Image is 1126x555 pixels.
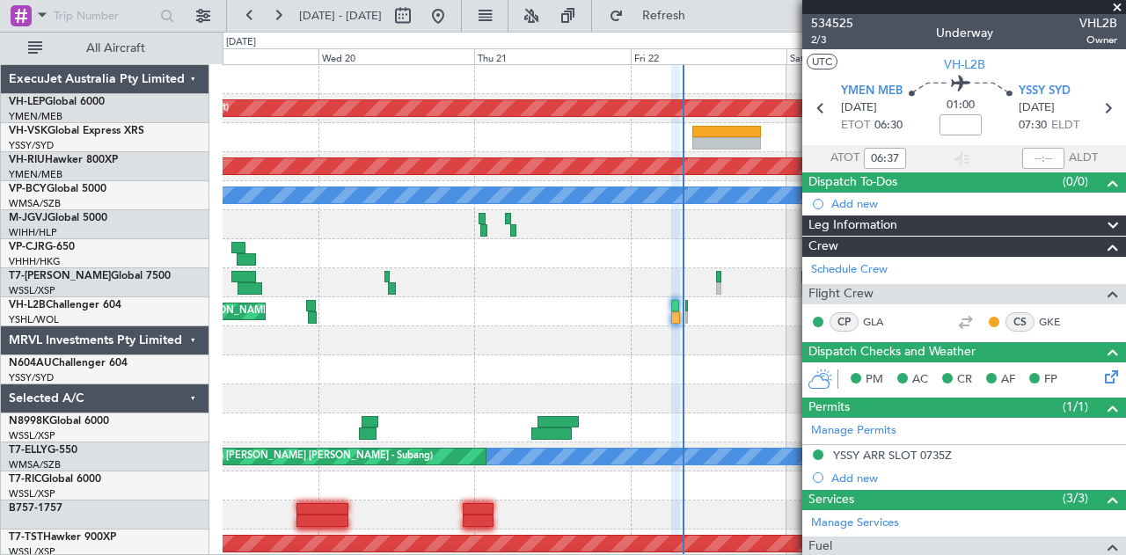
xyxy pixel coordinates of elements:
div: CS [1005,312,1035,332]
span: YMEN MEB [841,83,903,100]
input: --:-- [864,148,906,169]
span: AF [1001,371,1015,389]
a: WSSL/XSP [9,429,55,442]
span: T7-RIC [9,474,41,485]
span: ATOT [830,150,859,167]
div: Fri 22 [631,48,787,64]
a: WMSA/SZB [9,197,61,210]
div: CP [830,312,859,332]
div: YSSY ARR SLOT 0735Z [833,448,952,463]
div: Add new [831,196,1117,211]
a: YSHL/WOL [9,313,59,326]
input: Trip Number [54,3,155,29]
span: PM [866,371,883,389]
span: [DATE] [841,99,877,117]
a: T7-[PERSON_NAME]Global 7500 [9,271,171,281]
a: YMEN/MEB [9,110,62,123]
span: 2/3 [811,33,853,47]
span: YSSY SYD [1019,83,1071,100]
a: VH-RIUHawker 800XP [9,155,118,165]
a: VH-L2BChallenger 604 [9,300,121,310]
div: Underway [936,24,993,42]
div: Add new [831,471,1117,486]
a: VH-LEPGlobal 6000 [9,97,105,107]
span: Permits [808,398,850,418]
span: VH-RIU [9,155,45,165]
span: ALDT [1069,150,1098,167]
span: CR [957,371,972,389]
a: WMSA/SZB [9,458,61,471]
a: WSSL/XSP [9,487,55,500]
span: 06:30 [874,117,903,135]
a: M-JGVJGlobal 5000 [9,213,107,223]
a: B757-1757 [9,503,62,514]
span: VP-BCY [9,184,47,194]
div: Thu 21 [474,48,631,64]
span: T7-TST [9,532,43,543]
span: N8998K [9,416,49,427]
span: AC [912,371,928,389]
a: VH-VSKGlobal Express XRS [9,126,144,136]
span: 07:30 [1019,117,1047,135]
a: WIHH/HLP [9,226,57,239]
a: VP-CJRG-650 [9,242,75,252]
a: VP-BCYGlobal 5000 [9,184,106,194]
a: Manage Permits [811,422,896,440]
span: [DATE] - [DATE] [299,8,382,24]
span: 01:00 [947,97,975,114]
span: VP-CJR [9,242,45,252]
span: VH-LEP [9,97,45,107]
span: (3/3) [1063,489,1088,508]
div: Sat 23 [786,48,943,64]
a: N8998KGlobal 6000 [9,416,109,427]
span: M-JGVJ [9,213,48,223]
a: T7-TSTHawker 900XP [9,532,116,543]
span: VH-VSK [9,126,48,136]
span: Dispatch To-Dos [808,172,897,193]
span: All Aircraft [46,42,186,55]
a: YSSY/SYD [9,371,54,384]
span: VH-L2B [944,55,985,74]
span: Leg Information [808,215,897,236]
span: ETOT [841,117,870,135]
a: Manage Services [811,515,899,532]
a: T7-RICGlobal 6000 [9,474,101,485]
button: UTC [807,54,837,69]
div: [DATE] [226,35,256,50]
span: Services [808,490,854,510]
a: WSSL/XSP [9,284,55,297]
a: T7-ELLYG-550 [9,445,77,456]
span: T7-ELLY [9,445,48,456]
span: (1/1) [1063,398,1088,416]
span: ELDT [1051,117,1079,135]
span: VH-L2B [9,300,46,310]
a: VHHH/HKG [9,255,61,268]
span: FP [1044,371,1057,389]
span: Owner [1079,33,1117,47]
button: Refresh [601,2,706,30]
span: B757-1 [9,503,44,514]
div: Wed 20 [318,48,475,64]
a: N604AUChallenger 604 [9,358,128,369]
span: Flight Crew [808,284,874,304]
span: N604AU [9,358,52,369]
span: Refresh [627,10,701,22]
a: YMEN/MEB [9,168,62,181]
span: Dispatch Checks and Weather [808,342,976,362]
span: VHL2B [1079,14,1117,33]
a: GLA [863,314,903,330]
span: Crew [808,237,838,257]
a: YSSY/SYD [9,139,54,152]
input: --:-- [1022,148,1064,169]
span: T7-[PERSON_NAME] [9,271,111,281]
a: GKE [1039,314,1078,330]
div: Tue 19 [162,48,318,64]
span: 534525 [811,14,853,33]
button: All Aircraft [19,34,191,62]
span: [DATE] [1019,99,1055,117]
a: Schedule Crew [811,261,888,279]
